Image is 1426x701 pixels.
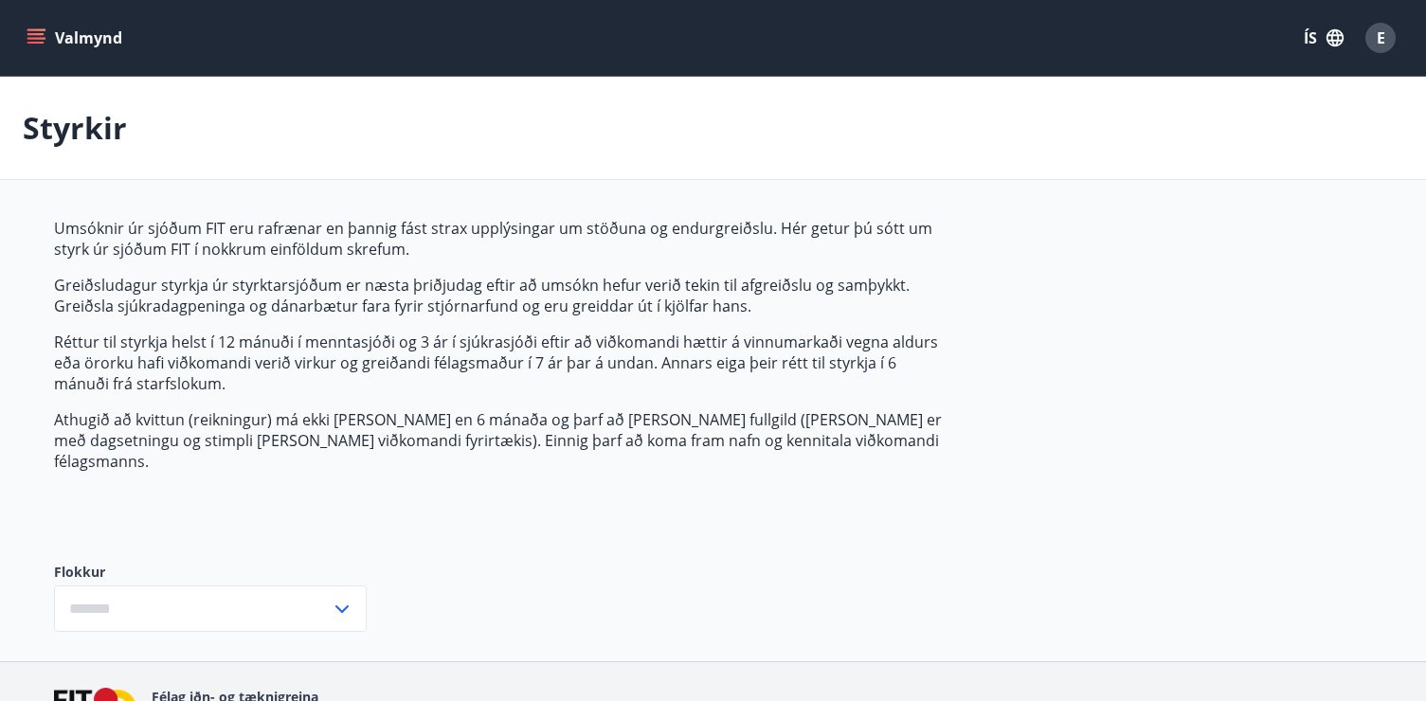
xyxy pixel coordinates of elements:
[23,107,127,149] p: Styrkir
[54,275,948,316] p: Greiðsludagur styrkja úr styrktarsjóðum er næsta þriðjudag eftir að umsókn hefur verið tekin til ...
[1293,21,1354,55] button: ÍS
[1377,27,1385,48] span: E
[54,332,948,394] p: Réttur til styrkja helst í 12 mánuði í menntasjóði og 3 ár í sjúkrasjóði eftir að viðkomandi hætt...
[54,218,948,260] p: Umsóknir úr sjóðum FIT eru rafrænar en þannig fást strax upplýsingar um stöðuna og endurgreiðslu....
[54,563,367,582] label: Flokkur
[1358,15,1403,61] button: E
[54,409,948,472] p: Athugið að kvittun (reikningur) má ekki [PERSON_NAME] en 6 mánaða og þarf að [PERSON_NAME] fullgi...
[23,21,130,55] button: menu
